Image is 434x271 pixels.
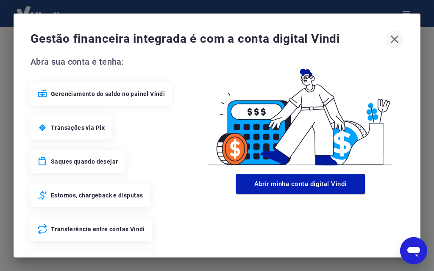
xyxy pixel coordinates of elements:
span: Gerenciamento do saldo no painel Vindi [51,90,165,98]
span: Transferência entre contas Vindi [51,225,145,233]
span: Abra sua conta e tenha: [31,55,198,68]
span: Estornos, chargeback e disputas [51,191,143,200]
span: Transações via Pix [51,123,105,132]
span: Saques quando desejar [51,157,118,166]
img: Good Billing [198,55,403,170]
button: Abrir minha conta digital Vindi [236,174,365,194]
iframe: Botão para abrir a janela de mensagens [400,237,427,264]
span: Gestão financeira integrada é com a conta digital Vindi [31,30,386,47]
